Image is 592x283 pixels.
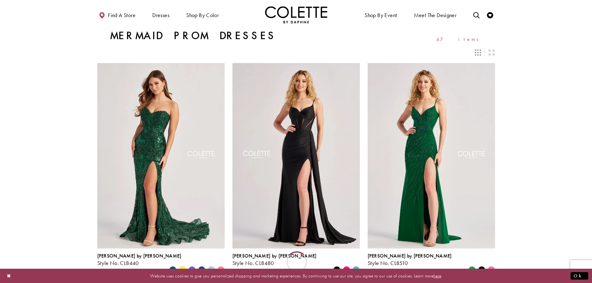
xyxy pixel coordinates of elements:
i: Yellow [179,266,186,274]
span: 47 items [436,37,483,42]
span: Style No. CL8480 [232,259,274,267]
p: Website uses cookies to give you personalized shopping and marketing experiences. By continuing t... [45,272,547,280]
span: Switch layout to 2 columns [489,49,495,56]
i: Turquoise [352,266,360,274]
a: Visit Colette by Daphne Style No. CL8480 Page [232,63,360,248]
span: Meet the designer [414,12,457,18]
span: [PERSON_NAME] by [PERSON_NAME] [97,253,181,259]
a: Meet the designer [412,6,458,23]
span: Find a store [108,12,135,18]
div: Colette by Daphne Style No. CL8440 [97,253,181,266]
span: Dresses [151,6,171,23]
span: Switch layout to 3 columns [475,49,481,56]
a: Check Wishlist [485,6,495,23]
i: Emerald [468,266,476,274]
a: Toggle search [472,6,481,23]
span: Shop By Event [363,6,398,23]
span: Style No. CL8440 [97,259,139,267]
i: Violet [188,266,196,274]
button: Submit Dialog [571,272,588,280]
span: [PERSON_NAME] by [PERSON_NAME] [368,253,452,259]
img: Colette by Daphne [265,6,327,23]
i: Navy Blue [198,266,205,274]
span: Style No. CL8510 [368,259,408,267]
a: Find a store [97,6,137,23]
div: Colette by Daphne Style No. CL8510 [368,253,452,266]
i: Pink [488,266,495,274]
span: Dresses [152,12,169,18]
i: Black [478,266,485,274]
div: Layout Controls [94,46,499,59]
h1: Mermaid Prom Dresses [110,30,277,42]
i: Hot Pink [343,266,350,274]
span: Shop by color [186,12,219,18]
i: Cotton Candy [217,266,225,274]
i: Black [333,266,341,274]
i: Spruce [169,266,177,274]
span: [PERSON_NAME] by [PERSON_NAME] [232,253,317,259]
button: Close Dialog [4,270,14,281]
i: Ice Blue [208,266,215,274]
a: Visit Home Page [265,6,327,23]
a: here [434,272,441,279]
a: Visit Colette by Daphne Style No. CL8440 Page [97,63,225,248]
span: Shop By Event [365,12,397,18]
span: Shop by color [185,6,220,23]
a: Visit Colette by Daphne Style No. CL8510 Page [368,63,495,248]
div: Colette by Daphne Style No. CL8480 [232,253,317,266]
